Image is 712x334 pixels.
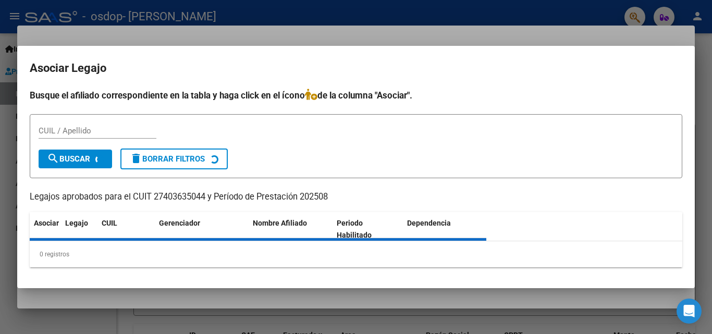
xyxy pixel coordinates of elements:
span: Borrar Filtros [130,154,205,164]
span: Dependencia [407,219,451,227]
button: Buscar [39,150,112,168]
datatable-header-cell: Dependencia [403,212,487,246]
span: CUIL [102,219,117,227]
div: 0 registros [30,241,682,267]
mat-icon: search [47,152,59,165]
span: Buscar [47,154,90,164]
datatable-header-cell: Gerenciador [155,212,249,246]
span: Gerenciador [159,219,200,227]
h4: Busque el afiliado correspondiente en la tabla y haga click en el ícono de la columna "Asociar". [30,89,682,102]
p: Legajos aprobados para el CUIT 27403635044 y Período de Prestación 202508 [30,191,682,204]
datatable-header-cell: Asociar [30,212,61,246]
span: Legajo [65,219,88,227]
datatable-header-cell: CUIL [97,212,155,246]
datatable-header-cell: Legajo [61,212,97,246]
span: Nombre Afiliado [253,219,307,227]
datatable-header-cell: Nombre Afiliado [249,212,333,246]
span: Periodo Habilitado [337,219,372,239]
div: Open Intercom Messenger [677,299,702,324]
span: Asociar [34,219,59,227]
mat-icon: delete [130,152,142,165]
button: Borrar Filtros [120,149,228,169]
datatable-header-cell: Periodo Habilitado [333,212,403,246]
h2: Asociar Legajo [30,58,682,78]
